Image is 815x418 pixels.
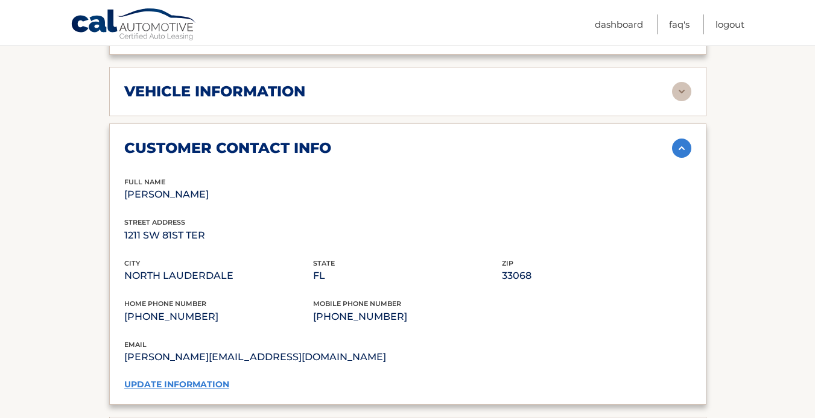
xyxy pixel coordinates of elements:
[124,227,313,244] p: 1211 SW 81ST TER
[124,178,165,186] span: full name
[672,82,691,101] img: accordion-rest.svg
[313,267,502,284] p: FL
[124,340,147,349] span: email
[124,259,140,267] span: city
[313,259,335,267] span: state
[502,259,513,267] span: zip
[124,139,331,157] h2: customer contact info
[595,14,643,34] a: Dashboard
[672,139,691,158] img: accordion-active.svg
[124,267,313,284] p: NORTH LAUDERDALE
[71,8,197,43] a: Cal Automotive
[124,349,408,366] p: [PERSON_NAME][EMAIL_ADDRESS][DOMAIN_NAME]
[124,218,185,226] span: street address
[124,299,206,308] span: home phone number
[313,299,401,308] span: mobile phone number
[669,14,690,34] a: FAQ's
[502,267,691,284] p: 33068
[715,14,744,34] a: Logout
[313,308,502,325] p: [PHONE_NUMBER]
[124,186,313,203] p: [PERSON_NAME]
[124,379,229,390] a: update information
[124,308,313,325] p: [PHONE_NUMBER]
[124,83,305,101] h2: vehicle information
